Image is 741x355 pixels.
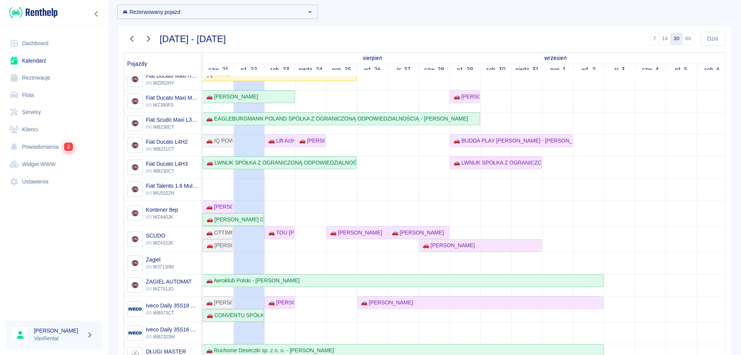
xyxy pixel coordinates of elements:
[6,121,102,138] a: Klienci
[203,241,232,250] div: 🚗 [PERSON_NAME]
[146,285,192,292] p: WZ751JG
[362,64,383,75] a: 26 sierpnia 2025
[146,168,188,175] p: WB230CT
[296,137,325,145] div: 🚗 [PERSON_NAME] - [PERSON_NAME]
[203,159,356,167] div: 🚗 LWNUK SPÓŁKA Z OGRANICZONĄ ODPOWIEDZIALNOŚCIĄ - [PERSON_NAME]
[146,146,188,153] p: WB231CT
[450,137,572,145] div: 🚗 BUDDA PLAY [PERSON_NAME] - [PERSON_NAME]
[91,9,102,19] button: Zwiń nawigację
[129,161,141,174] img: Image
[203,347,334,355] div: 🚗 Ruchome Deseczki sp. z o. o. - [PERSON_NAME]
[6,138,102,156] a: Powiadomienia2
[146,160,188,168] h6: Fiat Ducato L4H3
[682,33,694,45] button: 60 dni
[6,35,102,52] a: Dashboard
[9,6,58,19] img: Renthelp logo
[64,143,73,151] span: 2
[268,64,291,75] a: 23 sierpnia 2025
[239,64,259,75] a: 22 sierpnia 2025
[129,257,141,270] img: Image
[450,159,541,167] div: 🚗 LWNUK SPÓŁKA Z OGRANICZONĄ ODPOWIEDZIALNOŚCIĄ - [PERSON_NAME]
[265,299,294,307] div: 🚗 [PERSON_NAME]
[650,33,660,45] button: 7 dni
[146,124,198,131] p: WB236CT
[6,6,58,19] a: Renthelp logo
[146,309,198,316] p: WB973CT
[129,207,141,220] img: Image
[327,229,382,237] div: 🚗 [PERSON_NAME]
[203,216,263,224] div: 🚗 [PERSON_NAME] GO - TRANS - [PERSON_NAME]
[146,190,198,197] p: WU5322N
[305,7,315,17] button: Otwórz
[34,335,83,343] p: VanRental
[6,52,102,70] a: Kalendarz
[700,32,725,46] button: Dziś
[671,33,683,45] button: 30 dni
[673,64,690,75] a: 5 września 2025
[129,139,141,152] img: Image
[127,61,147,67] span: Pojazdy
[146,333,198,340] p: WB2323W
[358,299,413,307] div: 🚗 [PERSON_NAME]
[129,303,141,316] img: Image
[146,80,198,87] p: WZ052HY
[129,279,141,292] img: Image
[146,232,173,239] h6: SCUDO
[6,104,102,121] a: Serwisy
[129,95,141,108] img: Image
[422,64,447,75] a: 28 sierpnia 2025
[206,64,230,75] a: 21 sierpnia 2025
[514,64,540,75] a: 31 sierpnia 2025
[34,327,83,335] h6: [PERSON_NAME]
[455,64,475,75] a: 29 sierpnia 2025
[203,311,263,319] div: 🚗 CONVENTU SPÓŁKA Z OGRANICZONĄ ODPOWIEDZIALNOŚCIĄ - [PERSON_NAME]
[146,94,198,102] h6: Fiat Ducato Maxi MJ L4H2
[120,7,303,17] input: Wyszukaj i wybierz pojazdy...
[146,138,188,146] h6: Fiat Ducato L4H2
[361,53,384,64] a: 21 sierpnia 2025
[640,64,661,75] a: 4 września 2025
[203,229,232,237] div: 🚗 OTTIMO APPS SPÓŁKA Z OGRANICZONĄ ODPOWIEDZIALNOŚCIĄ - [PERSON_NAME]
[146,72,198,80] h6: Fiat Ducato Maxi HD MJ L4H2
[203,277,299,285] div: 🚗 Aeroklub Polski - [PERSON_NAME]
[129,117,141,130] img: Image
[265,229,294,237] div: 🚗 TOU [PERSON_NAME] - [PERSON_NAME]
[6,156,102,173] a: Widget WWW
[146,239,173,246] p: WZ432JK
[146,256,174,263] h6: Żagiel
[6,69,102,87] a: Rezerwacje
[129,233,141,246] img: Image
[389,229,444,237] div: 🚗 [PERSON_NAME]
[146,102,198,109] p: WZ380FS
[203,137,232,145] div: 🚗 IQ POWER [PERSON_NAME] - [PERSON_NAME]
[297,64,325,75] a: 24 sierpnia 2025
[146,116,198,124] h6: Fiat Scudo Maxi L3H1
[265,137,294,145] div: 🚗 Lift Active [PERSON_NAME] - [PERSON_NAME]
[580,64,597,75] a: 2 września 2025
[394,64,413,75] a: 27 sierpnia 2025
[203,115,468,123] div: 🚗 EAGLEBURGMANN POLAND SPÓŁKA Z OGRANICZONĄ ODPOWIEDZIALNOŚCIĄ - [PERSON_NAME]
[146,326,198,333] h6: Iveco Daily 35S16 V (16m3)
[146,214,178,221] p: WZ440JK
[612,64,627,75] a: 3 września 2025
[146,302,198,309] h6: Iveco Daily 35S18 Euro 6 L4H3
[160,34,226,44] h3: [DATE] - [DATE]
[203,203,232,211] div: 🚗 [PERSON_NAME]
[146,278,192,285] h6: ŻAGIEL AUTOMAT
[146,263,174,270] p: WJ7130M
[484,64,508,75] a: 30 sierpnia 2025
[129,183,141,196] img: Image
[129,327,141,340] img: Image
[129,73,141,86] img: Image
[6,173,102,190] a: Ustawienia
[6,87,102,104] a: Flota
[450,93,479,101] div: 🚗 [PERSON_NAME]
[420,241,475,250] div: 🚗 [PERSON_NAME]
[330,64,354,75] a: 25 sierpnia 2025
[203,93,258,101] div: 🚗 [PERSON_NAME]
[146,206,178,214] h6: Kontener 8ep
[543,53,569,64] a: 1 września 2025
[702,64,722,75] a: 6 września 2025
[548,64,567,75] a: 1 września 2025
[146,182,198,190] h6: Fiat Talento 1.6 Multijet L2H1 Base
